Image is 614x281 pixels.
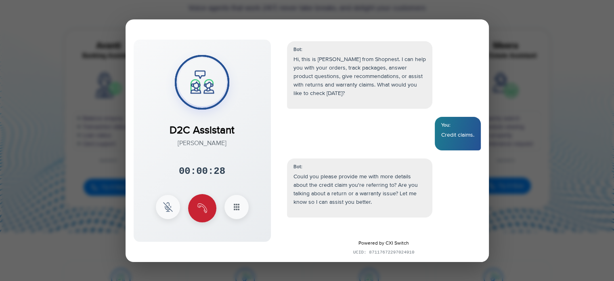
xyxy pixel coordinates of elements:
div: UCID: 87117672297024910 [285,249,483,256]
div: Bot: [293,163,426,171]
p: Credit claims. [441,131,474,139]
img: end Icon [197,203,207,213]
div: 00:00:28 [179,164,225,179]
p: Hi, this is [PERSON_NAME] from Shopnest. I can help you with your orders, track packages, answer ... [293,55,426,97]
div: [PERSON_NAME] [170,138,235,148]
div: You: [441,122,474,129]
p: Could you please provide me with more details about the credit claim you're referring to? Are you... [293,172,426,206]
div: Powered by CXI Switch [285,240,483,247]
div: Bot: [293,46,426,53]
img: mute Icon [163,202,173,212]
div: D2C Assistant​ [170,114,235,138]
